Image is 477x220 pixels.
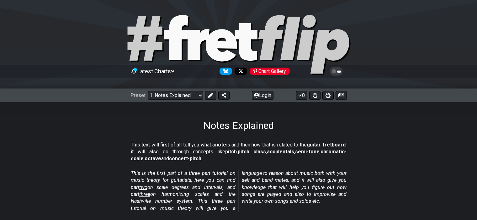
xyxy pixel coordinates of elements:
strong: accidentals [267,149,294,155]
strong: note [215,142,226,148]
h1: Notes Explained [203,120,274,131]
strong: pitch [225,149,237,155]
span: three [139,191,150,197]
button: 0 [296,91,307,100]
button: Login [252,91,273,100]
strong: guitar fretboard [307,142,346,148]
button: Print [322,91,334,100]
button: Toggle Dexterity for all fretkits [309,91,321,100]
a: Follow #fretflip at Bluesky [217,68,232,75]
em: This is the first part of a three part tutorial on music theory for guitarists, here you can find... [131,170,347,211]
a: #fretflip at Pinterest [247,68,290,75]
strong: concert-pitch [169,156,201,161]
span: Preset [130,92,146,98]
span: two [139,184,147,190]
div: Chart Gallery [250,68,290,75]
strong: octave [145,156,161,161]
p: This text will first of all tell you what a is and then how that is related to the , it will also... [131,141,347,162]
a: Follow #fretflip at X [232,68,247,75]
strong: pitch class [238,149,266,155]
button: Share Preset [218,91,230,100]
strong: semi-tone [295,149,320,155]
span: Toggle light / dark theme [333,69,340,74]
button: Create image [336,91,347,100]
span: Latest Charts [137,68,171,74]
button: Edit Preset [205,91,216,100]
select: Preset [148,91,203,100]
